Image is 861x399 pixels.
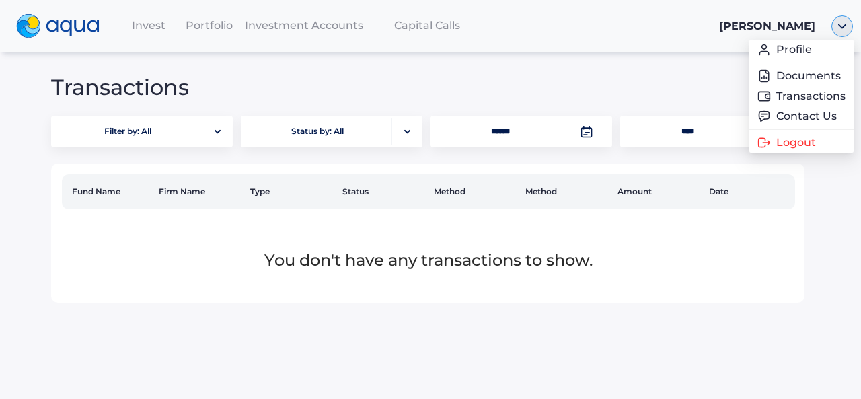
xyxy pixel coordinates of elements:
[704,174,795,209] th: Date
[186,19,233,32] span: Portfolio
[757,136,771,149] img: Logout
[369,11,486,39] a: Capital Calls
[241,116,422,147] button: Status by: Allportfolio-arrow
[337,174,428,209] th: Status
[215,129,221,134] img: portfolio-arrow
[8,11,118,42] a: logo
[757,69,846,83] a: FileDocuments
[291,118,344,145] span: Status by: All
[179,11,239,39] a: Portfolio
[132,19,165,32] span: Invest
[245,174,336,209] th: Type
[51,116,233,147] button: Filter by: Allportfolio-arrow
[428,174,520,209] th: Method
[239,11,369,39] a: Investment Accounts
[520,174,611,209] th: Method
[264,250,593,270] span: You don't have any transactions to show.
[153,174,245,209] th: Firm Name
[580,125,593,139] img: calendar
[118,11,179,39] a: Invest
[394,19,460,32] span: Capital Calls
[831,15,853,37] img: ellipse
[404,129,410,134] img: portfolio-arrow
[776,137,816,148] span: Logout
[104,118,151,145] span: Filter by: All
[245,19,363,32] span: Investment Accounts
[757,110,846,123] a: messageContact Us
[719,20,815,32] span: [PERSON_NAME]
[51,74,189,100] span: Transactions
[757,89,846,103] a: WalletTransactions
[62,174,153,209] th: Fund Name
[612,174,704,209] th: Amount
[16,14,100,38] img: logo
[757,43,846,57] a: userProfile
